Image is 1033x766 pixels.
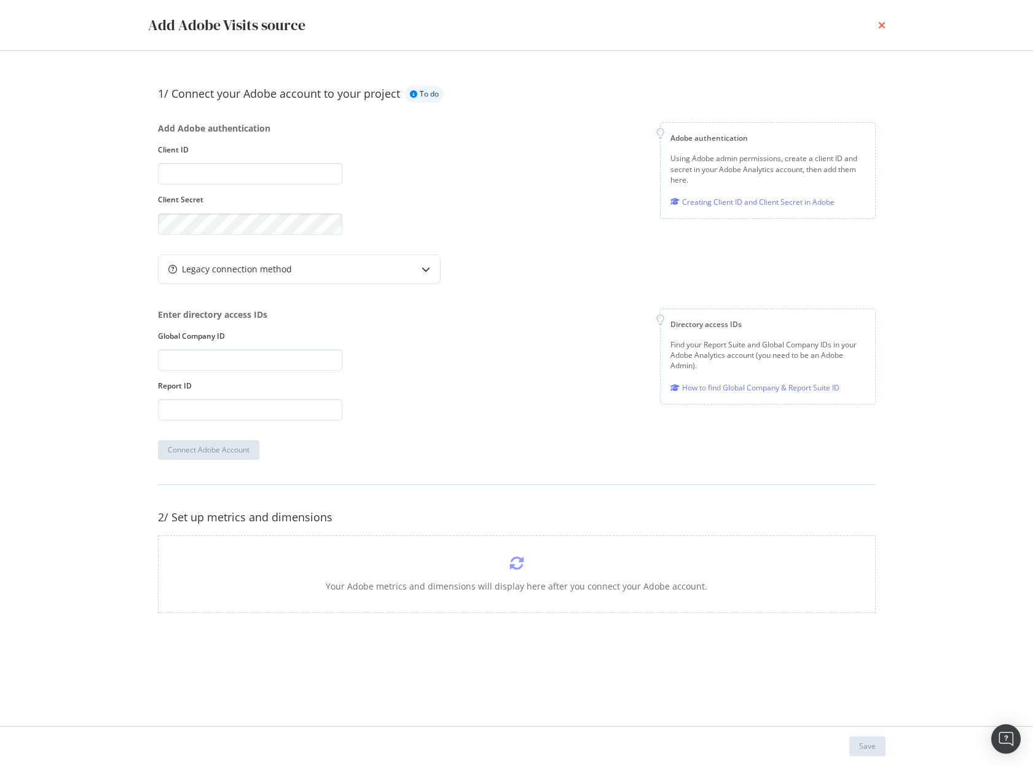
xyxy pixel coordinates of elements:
label: Report ID [158,381,342,391]
div: Legacy connection method [182,263,292,275]
div: Save [859,741,876,751]
div: Your Adobe metrics and dimensions will display here after you connect your Adobe account. [326,580,707,593]
div: Enter directory access IDs [158,309,342,321]
div: Connect Adobe Account [168,444,249,455]
div: 1/ Connect your Adobe account to your project [158,86,400,102]
a: Creating Client ID and Client Secret in Adobe [670,195,835,208]
div: times [878,15,886,36]
label: Client Secret [158,194,342,205]
button: Connect Adobe Account [158,440,259,460]
div: 2/ Set up metrics and dimensions [158,510,876,526]
div: info label [405,85,444,103]
div: Open Intercom Messenger [991,724,1021,754]
div: Find your Report Suite and Global Company IDs in your Adobe Analytics account (you need to be an ... [670,339,865,371]
a: How to find Global Company & Report Suite ID [670,381,839,394]
span: To do [420,90,439,98]
button: Save [849,736,886,756]
div: Add Adobe Visits source [148,15,305,36]
div: Directory access IDs [670,319,865,330]
div: Adobe authentication [670,133,865,143]
label: Global Company ID [158,331,342,341]
label: Client ID [158,144,342,155]
div: Add Adobe authentication [158,122,342,135]
div: Using Adobe admin permissions, create a client ID and secret in your Adobe Analytics account, the... [670,153,865,184]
